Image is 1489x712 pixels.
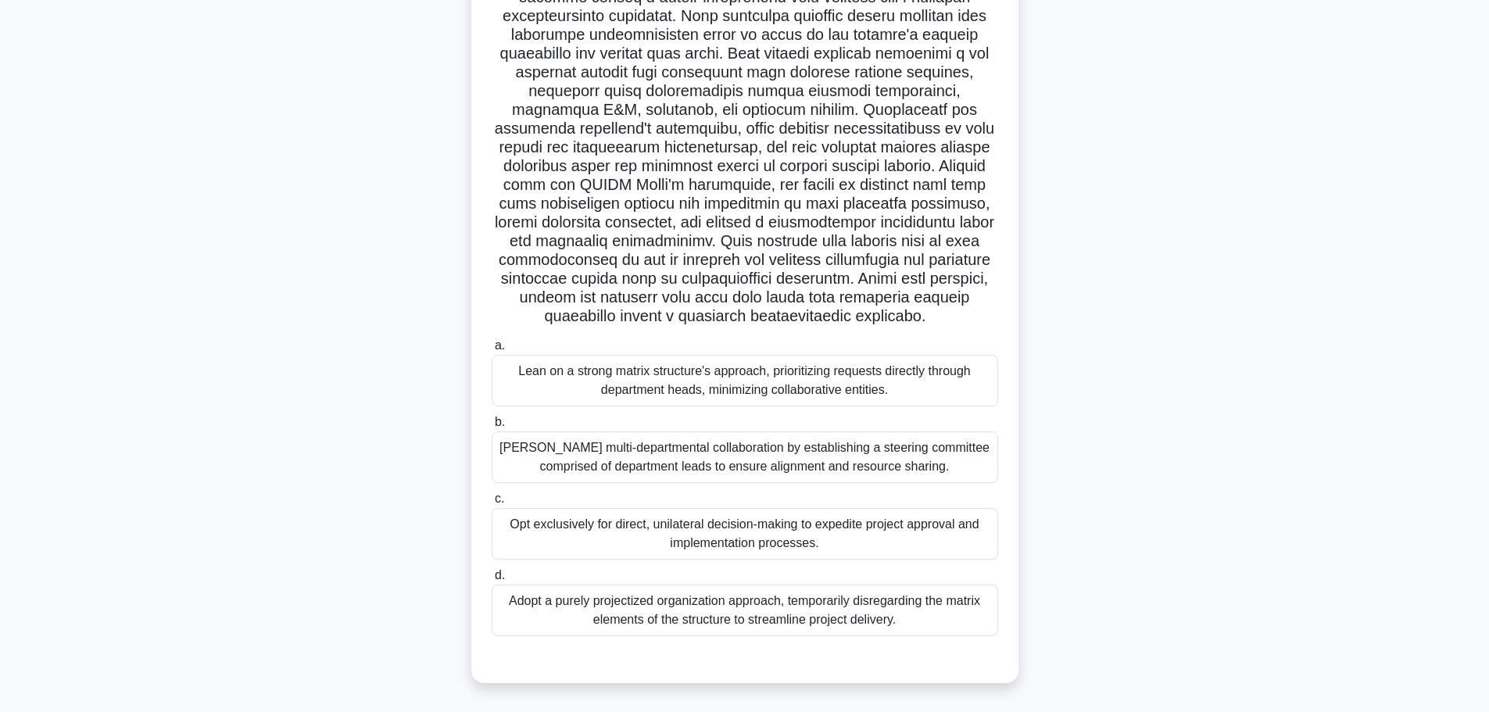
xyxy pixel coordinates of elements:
[495,492,504,505] span: c.
[492,585,998,636] div: Adopt a purely projectized organization approach, temporarily disregarding the matrix elements of...
[495,568,505,581] span: d.
[492,355,998,406] div: Lean on a strong matrix structure's approach, prioritizing requests directly through department h...
[492,508,998,560] div: Opt exclusively for direct, unilateral decision-making to expedite project approval and implement...
[492,431,998,483] div: [PERSON_NAME] multi-departmental collaboration by establishing a steering committee comprised of ...
[495,415,505,428] span: b.
[495,338,505,352] span: a.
